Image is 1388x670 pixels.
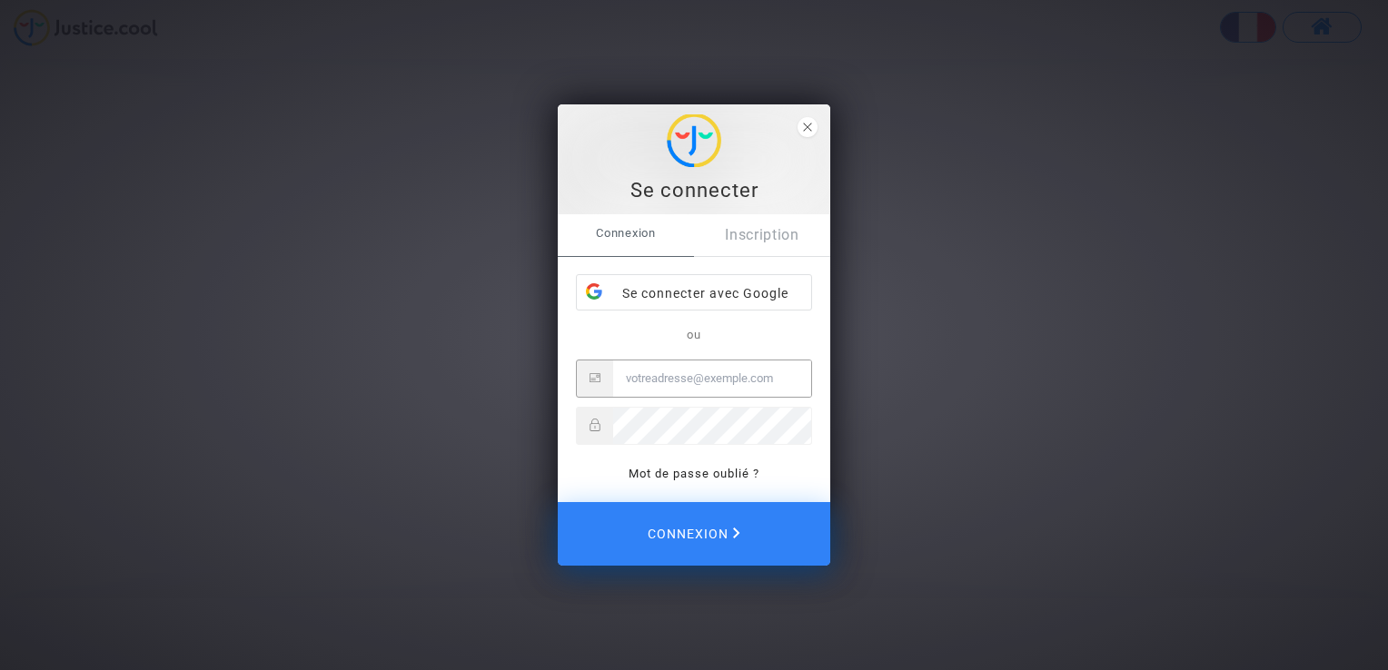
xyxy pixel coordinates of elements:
[687,328,701,341] span: ou
[613,408,811,444] input: Password
[577,275,811,311] div: Se connecter avec Google
[629,467,759,480] a: Mot de passe oublié ?
[613,360,811,397] input: Email
[558,502,830,566] button: Connexion
[558,214,694,252] span: Connexion
[694,214,830,256] a: Inscription
[798,117,818,137] span: close
[648,515,740,553] span: Connexion
[568,177,820,204] div: Se connecter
